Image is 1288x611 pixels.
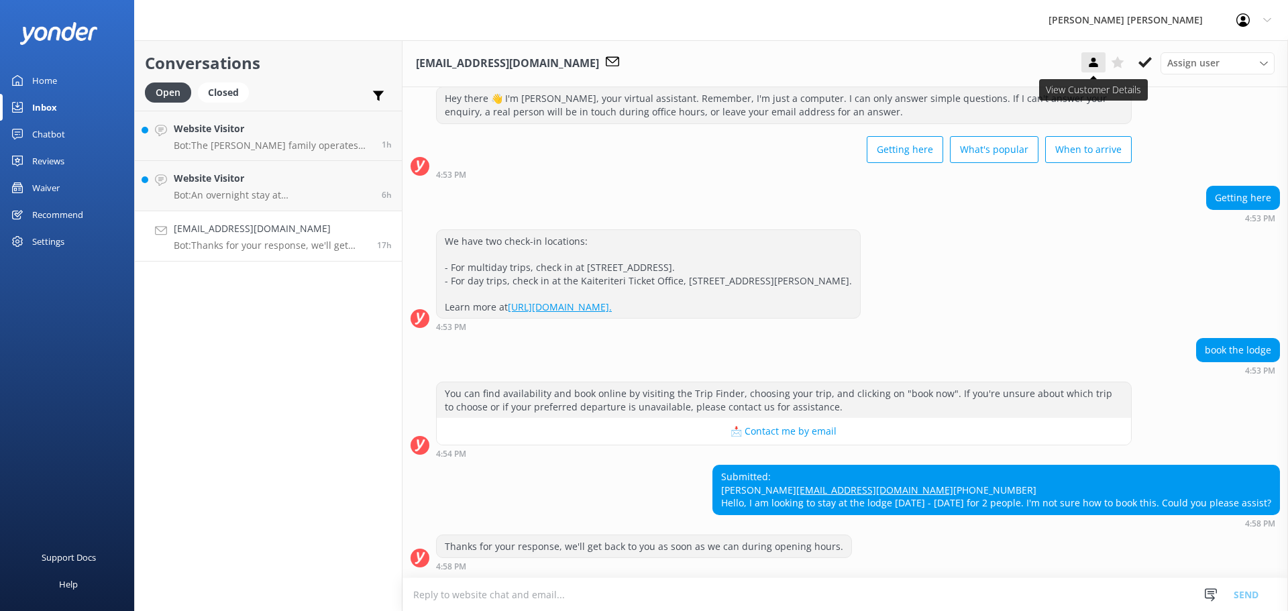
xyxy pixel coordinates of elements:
div: Help [59,571,78,598]
a: Website VisitorBot:An overnight stay at [GEOGRAPHIC_DATA] can be available on a stand-by basis fo... [135,161,402,211]
a: [EMAIL_ADDRESS][DOMAIN_NAME] [796,484,953,496]
span: 09:23am 15-Aug-2025 (UTC +12:00) Pacific/Auckland [382,139,392,150]
div: 04:53pm 14-Aug-2025 (UTC +12:00) Pacific/Auckland [1206,213,1280,223]
h4: Website Visitor [174,121,372,136]
strong: 4:54 PM [436,450,466,458]
strong: 4:53 PM [1245,215,1275,223]
div: Waiver [32,174,60,201]
div: Settings [32,228,64,255]
strong: 4:58 PM [436,563,466,571]
h2: Conversations [145,50,392,76]
a: Open [145,85,198,99]
img: yonder-white-logo.png [20,22,97,44]
div: 04:58pm 14-Aug-2025 (UTC +12:00) Pacific/Auckland [712,518,1280,528]
div: 04:53pm 14-Aug-2025 (UTC +12:00) Pacific/Auckland [1196,366,1280,375]
p: Bot: Thanks for your response, we'll get back to you as soon as we can during opening hours. [174,239,367,252]
strong: 4:53 PM [1245,367,1275,375]
div: Inbox [32,94,57,121]
div: book the lodge [1197,339,1279,362]
h4: Website Visitor [174,171,372,186]
span: 04:58pm 14-Aug-2025 (UTC +12:00) Pacific/Auckland [377,239,392,251]
h4: [EMAIL_ADDRESS][DOMAIN_NAME] [174,221,367,236]
button: Getting here [867,136,943,163]
div: Hey there 👋 I'm [PERSON_NAME], your virtual assistant. Remember, I'm just a computer. I can only ... [437,87,1131,123]
a: Closed [198,85,256,99]
div: 04:53pm 14-Aug-2025 (UTC +12:00) Pacific/Auckland [436,322,861,331]
a: Website VisitorBot:The [PERSON_NAME] family operates two beachfront lodges exclusive to multiday ... [135,111,402,161]
div: You can find availability and book online by visiting the Trip Finder, choosing your trip, and cl... [437,382,1131,418]
button: When to arrive [1045,136,1132,163]
div: Recommend [32,201,83,228]
div: Getting here [1207,186,1279,209]
div: Submitted: [PERSON_NAME] [PHONE_NUMBER] Hello, I am looking to stay at the lodge [DATE] - [DATE] ... [713,465,1279,514]
div: 04:54pm 14-Aug-2025 (UTC +12:00) Pacific/Auckland [436,449,1132,458]
span: 03:57am 15-Aug-2025 (UTC +12:00) Pacific/Auckland [382,189,392,201]
div: 04:58pm 14-Aug-2025 (UTC +12:00) Pacific/Auckland [436,561,852,571]
div: Support Docs [42,544,96,571]
h3: [EMAIL_ADDRESS][DOMAIN_NAME] [416,55,599,72]
span: Assign user [1167,56,1220,70]
div: Home [32,67,57,94]
button: 📩 Contact me by email [437,418,1131,445]
div: We have two check-in locations: - For multiday trips, check in at [STREET_ADDRESS]. - For day tri... [437,230,860,319]
strong: 4:53 PM [436,323,466,331]
div: Reviews [32,148,64,174]
strong: 4:58 PM [1245,520,1275,528]
div: Closed [198,82,249,103]
div: Thanks for your response, we'll get back to you as soon as we can during opening hours. [437,535,851,558]
strong: 4:53 PM [436,171,466,179]
a: [EMAIL_ADDRESS][DOMAIN_NAME]Bot:Thanks for your response, we'll get back to you as soon as we can... [135,211,402,262]
div: Chatbot [32,121,65,148]
div: 04:53pm 14-Aug-2025 (UTC +12:00) Pacific/Auckland [436,170,1132,179]
div: Open [145,82,191,103]
p: Bot: The [PERSON_NAME] family operates two beachfront lodges exclusive to multiday trip guests. I... [174,140,372,152]
p: Bot: An overnight stay at [GEOGRAPHIC_DATA] can be available on a stand-by basis for those not jo... [174,189,372,201]
div: Assign User [1161,52,1275,74]
a: [URL][DOMAIN_NAME]. [508,300,612,313]
button: What's popular [950,136,1038,163]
